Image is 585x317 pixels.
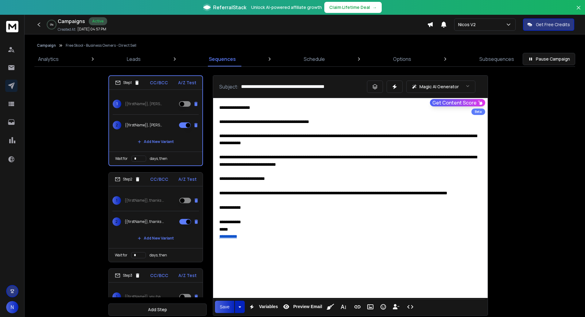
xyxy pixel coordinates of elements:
div: Step 1 [115,80,140,85]
button: More Text [337,301,349,313]
div: Step 2 [115,176,140,182]
p: {{firstName}}, you haven’t claimed your call! [125,294,164,299]
a: Analytics [34,52,62,66]
p: Get Free Credits [536,22,570,28]
button: Campaign [37,43,56,48]
p: {{firstName}}, thanks for joining our Skool, this is for you! [125,198,164,203]
p: Subsequences [479,55,514,63]
span: 2 [112,217,121,226]
button: Add Step [108,303,207,316]
p: days, then [150,253,167,258]
p: {{firstName}}, thanks for joining our Skool, this is for you! [125,219,164,224]
p: {{firstName}}, [PERSON_NAME] asked me to reach out! [125,123,164,128]
p: Created At: [58,27,76,32]
button: Insert Link (Ctrl+K) [352,301,363,313]
button: N [6,301,18,313]
p: Subject: [219,83,239,90]
button: Pause Campaign [523,53,575,65]
button: Variables [246,301,279,313]
span: 1 [112,196,121,205]
p: {{firstName}}, [PERSON_NAME] asked me to reach out! [125,101,164,106]
button: Magic AI Generator [406,81,475,93]
button: Add New Variant [133,232,179,244]
p: CC/BCC [150,80,168,86]
span: Preview Email [292,304,323,309]
p: A/Z Test [178,176,197,182]
button: Code View [404,301,416,313]
a: Options [389,52,415,66]
button: Insert Image (Ctrl+P) [365,301,376,313]
span: 2 [113,121,121,129]
a: Leads [123,52,144,66]
button: Emoticons [377,301,389,313]
button: Insert Unsubscribe Link [390,301,402,313]
p: Schedule [304,55,325,63]
button: Get Free Credits [523,18,574,31]
span: 1 [112,292,121,301]
p: Options [393,55,411,63]
a: Sequences [205,52,240,66]
p: Analytics [38,55,59,63]
p: Sequences [209,55,236,63]
a: Subsequences [476,52,518,66]
li: Step1CC/BCCA/Z Test1{{firstName}}, [PERSON_NAME] asked me to reach out!2{{firstName}}, [PERSON_NA... [108,75,203,166]
p: Wait for [115,156,128,161]
span: 1 [113,100,121,108]
li: Step2CC/BCCA/Z Test1{{firstName}}, thanks for joining our Skool, this is for you!2{{firstName}}, ... [108,172,203,262]
p: Unlock AI-powered affiliate growth [251,4,322,10]
button: Claim Lifetime Deal→ [324,2,382,13]
span: ReferralStack [213,4,246,11]
p: Leads [127,55,141,63]
p: Wait for [115,253,127,258]
p: [DATE] 04:57 PM [77,27,106,32]
button: Clean HTML [325,301,336,313]
p: A/Z Test [178,80,196,86]
p: Nicos V2 [458,22,478,28]
p: Magic AI Generator [419,84,459,90]
a: Schedule [300,52,329,66]
div: Active [89,17,107,25]
button: Add New Variant [133,136,179,148]
p: CC/BCC [150,176,168,182]
button: Close banner [575,4,583,18]
button: Get Content Score [430,99,485,106]
div: Beta [471,109,485,115]
p: 0 % [50,23,53,26]
p: CC/BCC [150,272,168,279]
span: → [372,4,377,10]
h1: Campaigns [58,18,85,25]
p: A/Z Test [178,272,197,279]
p: Free Skool - Business Owners - Direct Sell [66,43,136,48]
div: Step 3 [115,273,140,278]
span: Variables [258,304,279,309]
button: Save [215,301,235,313]
p: days, then [150,156,167,161]
button: Preview Email [280,301,323,313]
